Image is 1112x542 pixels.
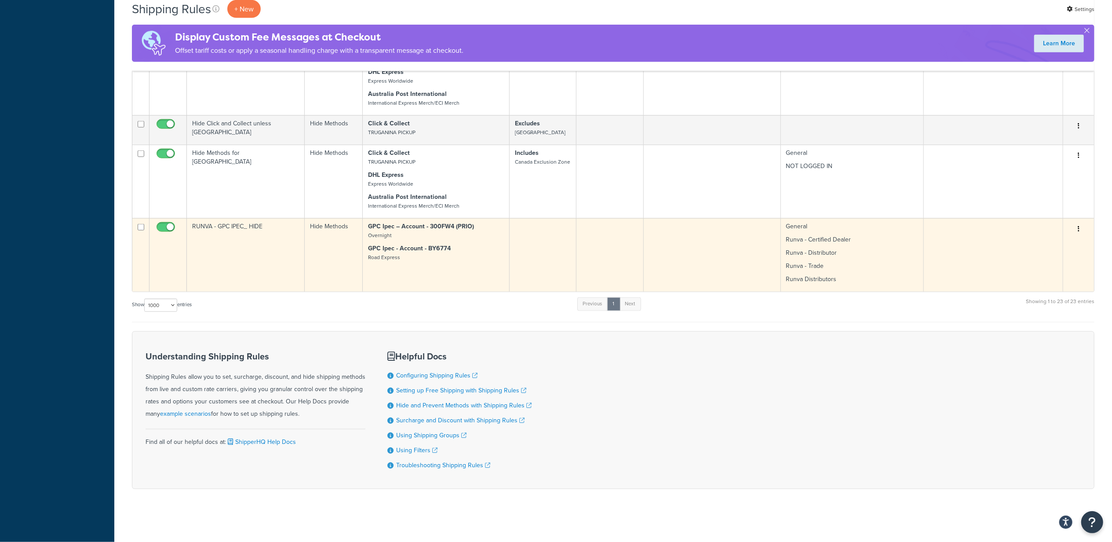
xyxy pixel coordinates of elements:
[187,42,305,115] td: Hide Methods for [GEOGRAPHIC_DATA]
[146,429,365,448] div: Find all of our helpful docs at:
[515,119,540,128] strong: Excludes
[368,231,391,239] small: Overnight
[396,461,490,470] a: Troubleshooting Shipping Rules
[786,162,918,171] p: NOT LOGGED IN
[515,158,570,166] small: Canada Exclusion Zone
[368,128,416,136] small: TRUGANINA PICKUP
[1026,297,1094,315] div: Showing 1 to 23 of 23 entries
[368,222,474,231] strong: GPC Ipec – Account - 300FW4 (PRIO)
[396,416,525,425] a: Surcharge and Discount with Shipping Rules
[368,99,459,107] small: International Express Merch/ECI Merch
[305,42,363,115] td: Hide Methods
[146,352,365,420] div: Shipping Rules allow you to set, surcharge, discount, and hide shipping methods from live and cus...
[368,244,451,253] strong: GPC Ipec - Account - BY6774
[226,437,296,447] a: ShipperHQ Help Docs
[368,148,410,157] strong: Click & Collect
[368,158,416,166] small: TRUGANINA PICKUP
[781,145,924,218] td: General
[187,115,305,145] td: Hide Click and Collect unless [GEOGRAPHIC_DATA]
[132,0,211,18] h1: Shipping Rules
[175,44,463,57] p: Offset tariff costs or apply a seasonal handling charge with a transparent message at checkout.
[305,218,363,292] td: Hide Methods
[577,297,608,311] a: Previous
[1067,3,1094,15] a: Settings
[1081,511,1103,533] button: Open Resource Center
[146,352,365,361] h3: Understanding Shipping Rules
[368,67,404,77] strong: DHL Express
[368,170,404,179] strong: DHL Express
[781,42,924,115] td: General
[781,218,924,292] td: General
[132,25,175,62] img: duties-banner-06bc72dcb5fe05cb3f9472aba00be2ae8eb53ab6f0d8bb03d382ba314ac3c341.png
[786,275,918,284] p: Runva Distributors
[368,192,447,201] strong: Australia Post International
[368,253,400,261] small: Road Express
[396,386,526,395] a: Setting up Free Shipping with Shipping Rules
[175,30,463,44] h4: Display Custom Fee Messages at Checkout
[305,145,363,218] td: Hide Methods
[368,202,459,210] small: International Express Merch/ECI Merch
[187,218,305,292] td: RUNVA - GPC IPEC_ HIDE
[786,235,918,244] p: Runva - Certified Dealer
[515,148,539,157] strong: Includes
[132,299,192,312] label: Show entries
[786,249,918,257] p: Runva - Distributor
[187,145,305,218] td: Hide Methods for [GEOGRAPHIC_DATA]
[396,446,438,455] a: Using Filters
[620,297,641,311] a: Next
[396,371,478,380] a: Configuring Shipping Rules
[368,180,413,188] small: Express Worldwide
[515,128,565,136] small: [GEOGRAPHIC_DATA]
[387,352,532,361] h3: Helpful Docs
[144,299,177,312] select: Showentries
[396,401,532,410] a: Hide and Prevent Methods with Shipping Rules
[305,115,363,145] td: Hide Methods
[607,297,620,311] a: 1
[368,89,447,99] strong: Australia Post International
[368,119,410,128] strong: Click & Collect
[786,262,918,271] p: Runva - Trade
[160,409,211,418] a: example scenarios
[368,77,413,85] small: Express Worldwide
[396,431,467,440] a: Using Shipping Groups
[1034,35,1084,52] a: Learn More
